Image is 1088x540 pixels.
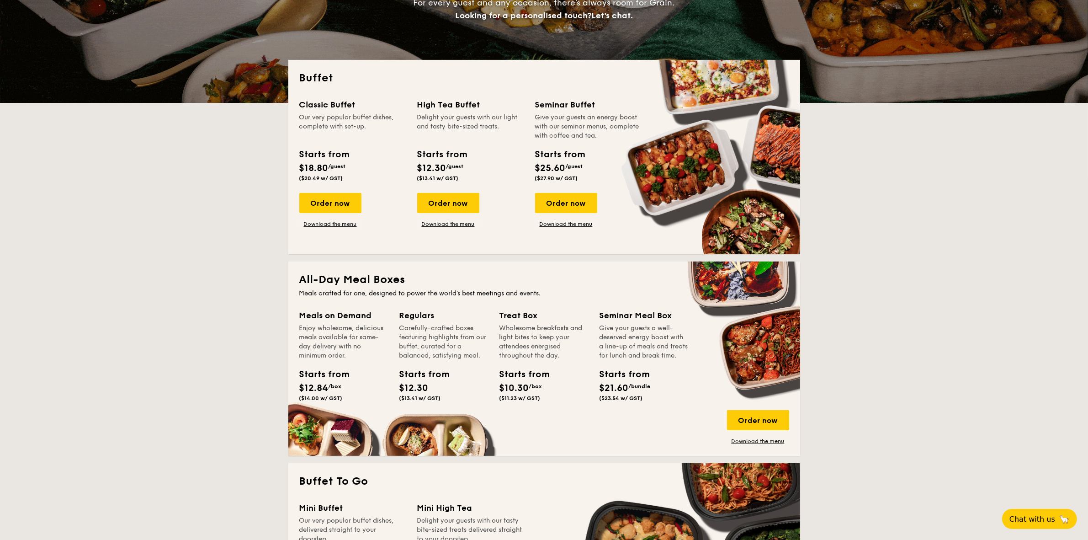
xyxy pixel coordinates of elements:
[299,113,406,140] div: Our very popular buffet dishes, complete with set-up.
[329,163,346,170] span: /guest
[399,368,441,381] div: Starts from
[499,368,541,381] div: Starts from
[535,113,642,140] div: Give your guests an energy boost with our seminar menus, complete with coffee and tea.
[299,289,789,298] div: Meals crafted for one, designed to power the world's best meetings and events.
[299,395,343,401] span: ($14.00 w/ GST)
[329,383,342,390] span: /box
[417,98,524,111] div: High Tea Buffet
[299,383,329,394] span: $12.84
[299,175,343,182] span: ($20.49 w/ GST)
[399,383,429,394] span: $12.30
[600,309,689,322] div: Seminar Meal Box
[535,98,642,111] div: Seminar Buffet
[535,163,566,174] span: $25.60
[299,71,789,86] h2: Buffet
[600,395,643,401] span: ($23.54 w/ GST)
[600,368,641,381] div: Starts from
[499,324,589,360] div: Wholesome breakfasts and light bites to keep your attendees energised throughout the day.
[600,383,629,394] span: $21.60
[417,193,479,213] div: Order now
[299,193,361,213] div: Order now
[417,163,446,174] span: $12.30
[1009,515,1055,524] span: Chat with us
[417,175,459,182] span: ($13.41 w/ GST)
[299,220,361,228] a: Download the menu
[499,309,589,322] div: Treat Box
[299,324,388,360] div: Enjoy wholesome, delicious meals available for same-day delivery with no minimum order.
[629,383,651,390] span: /bundle
[299,148,349,161] div: Starts from
[446,163,464,170] span: /guest
[299,98,406,111] div: Classic Buffet
[299,368,340,381] div: Starts from
[529,383,542,390] span: /box
[499,383,529,394] span: $10.30
[299,474,789,489] h2: Buffet To Go
[417,502,524,514] div: Mini High Tea
[299,273,789,287] h2: All-Day Meal Boxes
[600,324,689,360] div: Give your guests a well-deserved energy boost with a line-up of meals and treats for lunch and br...
[399,324,488,360] div: Carefully-crafted boxes featuring highlights from our buffet, curated for a balanced, satisfying ...
[591,11,633,21] span: Let's chat.
[727,438,789,445] a: Download the menu
[417,148,467,161] div: Starts from
[566,163,583,170] span: /guest
[535,175,578,182] span: ($27.90 w/ GST)
[417,220,479,228] a: Download the menu
[417,113,524,140] div: Delight your guests with our light and tasty bite-sized treats.
[1002,509,1077,529] button: Chat with us🦙
[399,309,488,322] div: Regulars
[535,220,597,228] a: Download the menu
[455,11,591,21] span: Looking for a personalised touch?
[399,395,441,401] span: ($13.41 w/ GST)
[499,395,541,401] span: ($11.23 w/ GST)
[299,502,406,514] div: Mini Buffet
[535,148,585,161] div: Starts from
[299,163,329,174] span: $18.80
[1059,514,1070,524] span: 🦙
[535,193,597,213] div: Order now
[727,410,789,430] div: Order now
[299,309,388,322] div: Meals on Demand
